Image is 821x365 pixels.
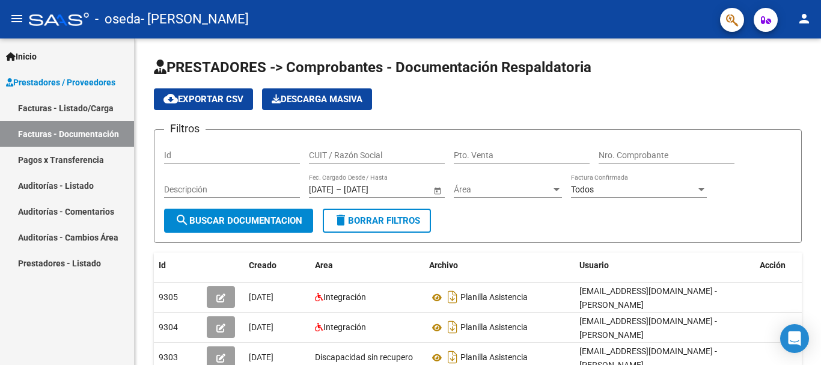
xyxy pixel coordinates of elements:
mat-icon: search [175,213,189,227]
datatable-header-cell: Archivo [424,253,575,278]
i: Descargar documento [445,287,460,307]
button: Buscar Documentacion [164,209,313,233]
span: [EMAIL_ADDRESS][DOMAIN_NAME] - [PERSON_NAME] [579,316,717,340]
span: Usuario [579,260,609,270]
span: Área [454,185,551,195]
div: Open Intercom Messenger [780,324,809,353]
span: - [PERSON_NAME] [141,6,249,32]
button: Descarga Masiva [262,88,372,110]
span: – [336,185,341,195]
span: Discapacidad sin recupero [315,352,413,362]
input: Fecha fin [344,185,403,195]
datatable-header-cell: Usuario [575,253,755,278]
span: Prestadores / Proveedores [6,76,115,89]
span: Planilla Asistencia [460,323,528,333]
app-download-masive: Descarga masiva de comprobantes (adjuntos) [262,88,372,110]
span: Todos [571,185,594,194]
mat-icon: menu [10,11,24,26]
span: Acción [760,260,786,270]
button: Open calendar [431,184,444,197]
i: Descargar documento [445,317,460,337]
button: Borrar Filtros [323,209,431,233]
datatable-header-cell: Creado [244,253,310,278]
span: Integración [323,292,366,302]
span: Integración [323,322,366,332]
button: Exportar CSV [154,88,253,110]
datatable-header-cell: Id [154,253,202,278]
span: Area [315,260,333,270]
input: Fecha inicio [309,185,334,195]
datatable-header-cell: Area [310,253,424,278]
span: Descarga Masiva [272,94,362,105]
span: [EMAIL_ADDRESS][DOMAIN_NAME] - [PERSON_NAME] [579,286,717,310]
span: - oseda [95,6,141,32]
span: [DATE] [249,322,273,332]
span: Archivo [429,260,458,270]
span: 9304 [159,322,178,332]
span: Borrar Filtros [334,215,420,226]
mat-icon: delete [334,213,348,227]
span: Planilla Asistencia [460,293,528,302]
mat-icon: person [797,11,811,26]
span: Buscar Documentacion [175,215,302,226]
span: Id [159,260,166,270]
mat-icon: cloud_download [163,91,178,106]
span: [DATE] [249,352,273,362]
span: 9303 [159,352,178,362]
span: Planilla Asistencia [460,353,528,363]
datatable-header-cell: Acción [755,253,815,278]
h3: Filtros [164,120,206,137]
span: Creado [249,260,276,270]
span: Inicio [6,50,37,63]
span: PRESTADORES -> Comprobantes - Documentación Respaldatoria [154,59,591,76]
span: Exportar CSV [163,94,243,105]
span: [DATE] [249,292,273,302]
span: 9305 [159,292,178,302]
